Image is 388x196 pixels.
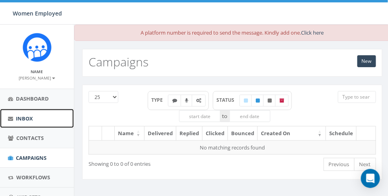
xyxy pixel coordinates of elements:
[16,174,50,181] span: Workflows
[179,110,220,122] input: start date
[251,95,264,107] label: Published
[13,10,62,17] span: Women Employed
[168,95,181,107] label: Text SMS
[301,29,324,36] a: Click here
[19,74,55,81] a: [PERSON_NAME]
[31,69,43,74] small: Name
[22,33,52,62] img: Rally_Platform_Icon.png
[185,98,188,103] i: Ringless Voice Mail
[89,157,201,168] div: Showing 0 to 0 of 0 entries
[16,115,33,122] span: Inbox
[263,95,276,107] label: Unpublished
[326,126,357,140] th: Schedule
[357,55,376,67] a: New
[338,91,376,103] input: Type to search
[230,110,271,122] input: end date
[16,95,49,102] span: Dashboard
[324,158,355,171] a: Previous
[203,126,228,140] th: Clicked
[176,126,203,140] th: Replied
[16,134,44,142] span: Contacts
[196,98,201,103] i: Automated Message
[145,126,176,140] th: Delivered
[275,95,289,107] label: Archived
[89,55,149,68] h2: Campaigns
[354,158,376,171] a: Next
[89,140,376,155] td: No matching records found
[216,97,240,103] span: STATUS
[268,98,272,103] i: Unpublished
[151,97,168,103] span: TYPE
[244,98,248,103] i: Draft
[361,169,380,188] div: Open Intercom Messenger
[239,95,252,107] label: Draft
[19,75,55,81] small: [PERSON_NAME]
[258,126,326,140] th: Created On: activate to sort column ascending
[220,110,230,122] span: to
[228,126,258,140] th: Bounced
[181,95,193,107] label: Ringless Voice Mail
[115,126,145,140] th: Name: activate to sort column ascending
[192,95,206,107] label: Automated Message
[172,98,177,103] i: Text SMS
[256,98,260,103] i: Published
[16,154,46,161] span: Campaigns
